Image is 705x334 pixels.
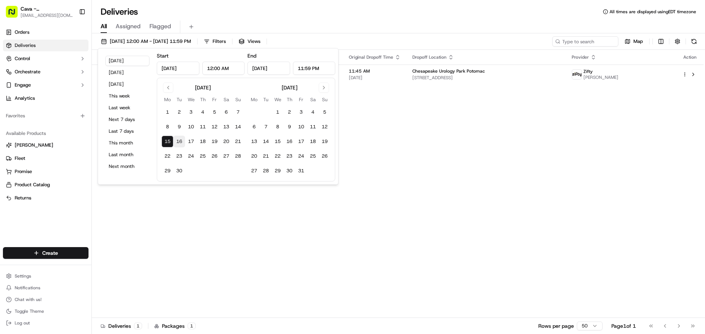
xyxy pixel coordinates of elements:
span: • [80,114,82,120]
button: 14 [232,121,244,133]
button: 3 [185,106,197,118]
button: Create [3,247,88,259]
button: 16 [173,136,185,147]
span: Filters [213,38,226,45]
button: 25 [197,150,209,162]
div: We're available if you need us! [33,77,101,83]
button: 8 [272,121,283,133]
button: Filters [200,36,229,47]
span: Toggle Theme [15,308,44,314]
button: Orchestrate [3,66,88,78]
span: Chesapeake Urology Park Potomac [412,68,485,74]
a: Promise [6,168,86,175]
span: API Documentation [69,164,118,171]
button: 10 [185,121,197,133]
span: Fleet [15,155,25,162]
span: [PERSON_NAME] [583,74,618,80]
img: Nash [7,7,22,22]
th: Saturday [220,96,232,103]
div: Action [682,54,698,60]
img: 1736555255976-a54dd68f-1ca7-489b-9aae-adbdc363a1c4 [15,114,21,120]
button: 1 [162,106,173,118]
button: 29 [272,165,283,177]
button: [DATE] 12:00 AM - [DATE] 11:59 PM [98,36,194,47]
span: Chat with us! [15,297,41,302]
button: Cava - [GEOGRAPHIC_DATA] [21,5,73,12]
button: 24 [185,150,197,162]
div: 1 [188,323,196,329]
button: 30 [173,165,185,177]
div: [DATE] [282,84,297,91]
div: Past conversations [7,95,49,101]
button: This month [105,138,149,148]
button: [DATE] [105,67,149,78]
button: Toggle Theme [3,306,88,316]
span: Pylon [73,182,89,187]
span: Promise [15,168,32,175]
div: 💻 [62,165,68,170]
img: 1736555255976-a54dd68f-1ca7-489b-9aae-adbdc363a1c4 [15,134,21,140]
button: 20 [220,136,232,147]
button: Next 7 days [105,114,149,125]
button: 23 [283,150,295,162]
button: 13 [248,136,260,147]
p: Rows per page [538,322,574,330]
button: 26 [319,150,330,162]
button: 5 [209,106,220,118]
span: Original Dropoff Time [349,54,393,60]
button: Promise [3,166,88,177]
a: 💻API Documentation [59,161,121,174]
a: [PERSON_NAME] [6,142,86,148]
span: Flagged [149,22,171,31]
button: Chat with us! [3,294,88,305]
span: [DATE] 12:00 AM - [DATE] 11:59 PM [110,38,191,45]
input: Got a question? Start typing here... [19,47,132,55]
button: 23 [173,150,185,162]
div: Available Products [3,128,88,139]
button: Next month [105,161,149,172]
button: [DATE] [105,79,149,89]
span: [DATE] [65,133,80,139]
img: zifty-logo-trans-sq.png [572,70,582,79]
label: End [247,52,256,59]
button: 21 [232,136,244,147]
span: Deliveries [15,42,36,49]
div: Page 1 of 1 [611,322,636,330]
button: 8 [162,121,173,133]
button: 27 [248,165,260,177]
span: [EMAIL_ADDRESS][DOMAIN_NAME] [21,12,73,18]
button: 9 [283,121,295,133]
button: 24 [295,150,307,162]
button: 28 [232,150,244,162]
button: 20 [248,150,260,162]
button: 29 [162,165,173,177]
th: Wednesday [272,96,283,103]
span: • [61,133,64,139]
span: Views [247,38,260,45]
input: Time [293,62,336,75]
th: Tuesday [260,96,272,103]
th: Wednesday [185,96,197,103]
th: Thursday [283,96,295,103]
th: Saturday [307,96,319,103]
img: Wisdom Oko [7,107,19,121]
span: Engage [15,82,31,88]
span: All [101,22,107,31]
label: Start [157,52,169,59]
button: 19 [319,136,330,147]
span: Create [42,249,58,257]
span: Wisdom [PERSON_NAME] [23,114,78,120]
button: 9 [173,121,185,133]
p: Welcome 👋 [7,29,134,41]
button: Refresh [689,36,699,47]
span: [STREET_ADDRESS] [412,75,560,81]
img: Grace Nketiah [7,126,19,138]
button: 3 [295,106,307,118]
button: Product Catalog [3,179,88,191]
span: [PERSON_NAME] [15,142,53,148]
button: 4 [197,106,209,118]
button: [DATE] [105,56,149,66]
a: 📗Knowledge Base [4,161,59,174]
button: 15 [162,136,173,147]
